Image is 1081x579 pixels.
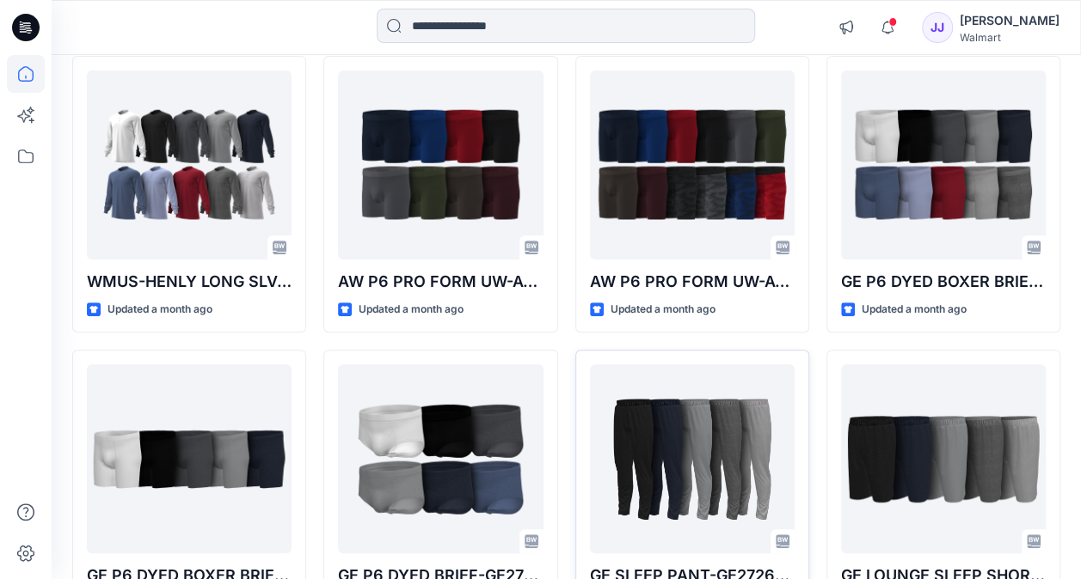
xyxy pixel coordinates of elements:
[841,70,1046,259] a: GE P6 DYED BOXER BRIEF-GE27260848
[841,364,1046,553] a: GE LOUNGE SLEEP SHORT-GE27260850
[611,301,716,319] p: Updated a month ago
[922,12,953,43] div: JJ
[960,31,1060,44] div: Walmart
[107,301,212,319] p: Updated a month ago
[87,270,292,294] p: WMUS-HENLY LONG SLV-N2-3D
[862,301,967,319] p: Updated a month ago
[338,364,543,553] a: GE P6 DYED BRIEF-GE27260846
[590,270,795,294] p: AW P6 PRO FORM UW-AW27261890
[338,70,543,259] a: AW P6 PRO FORM UW-AW27261889
[590,364,795,553] a: GE SLEEP PANT-GE27260851
[359,301,464,319] p: Updated a month ago
[841,270,1046,294] p: GE P6 DYED BOXER BRIEF-GE27260848
[87,364,292,553] a: GE P6 DYED BOXER BRIEF-GE27260848
[590,70,795,259] a: AW P6 PRO FORM UW-AW27261890
[338,270,543,294] p: AW P6 PRO FORM UW-AW27261889
[960,10,1060,31] div: [PERSON_NAME]
[87,70,292,259] a: WMUS-HENLY LONG SLV-N2-3D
